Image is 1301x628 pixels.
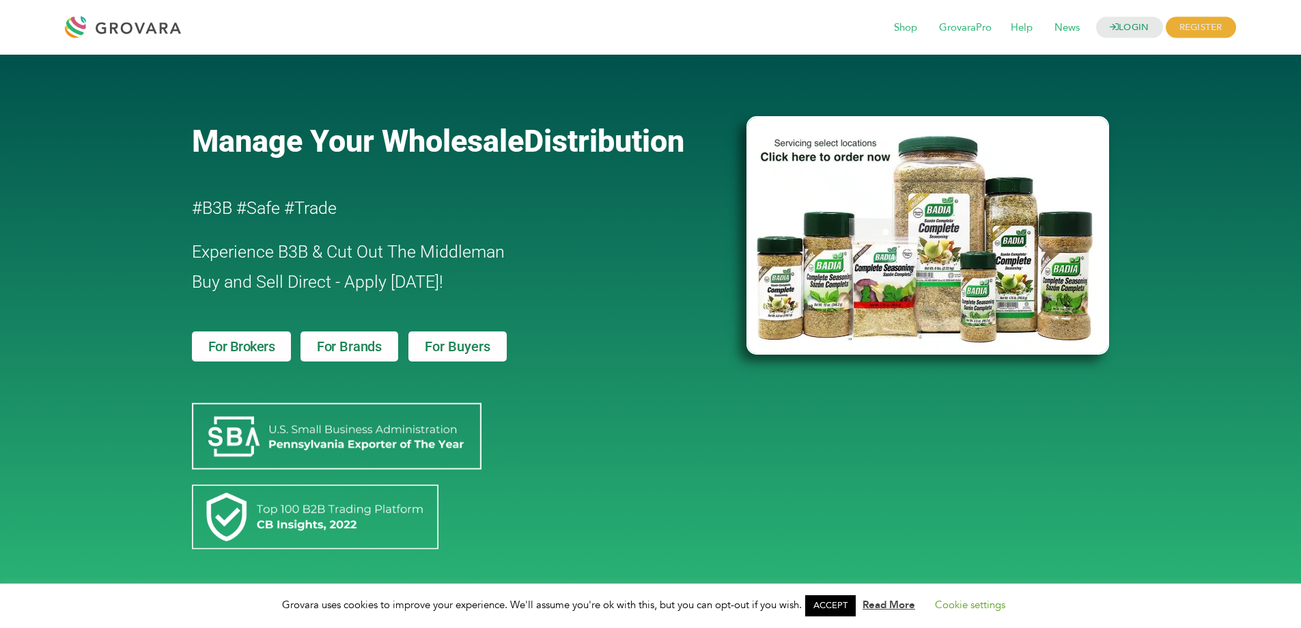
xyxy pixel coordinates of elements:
[1045,15,1089,41] span: News
[805,595,856,616] a: ACCEPT
[192,272,443,292] span: Buy and Sell Direct - Apply [DATE]!
[863,598,915,612] a: Read More
[282,598,1019,612] span: Grovara uses cookies to improve your experience. We'll assume you're ok with this, but you can op...
[1001,21,1042,36] a: Help
[929,15,1001,41] span: GrovaraPro
[192,193,669,223] h2: #B3B #Safe #Trade
[300,331,398,361] a: For Brands
[935,598,1005,612] a: Cookie settings
[884,21,927,36] a: Shop
[524,123,684,159] span: Distribution
[1166,17,1236,38] span: REGISTER
[884,15,927,41] span: Shop
[192,331,292,361] a: For Brokers
[208,340,275,353] span: For Brokers
[1096,17,1163,38] a: LOGIN
[408,331,507,361] a: For Buyers
[192,123,725,159] a: Manage Your WholesaleDistribution
[192,242,505,262] span: Experience B3B & Cut Out The Middleman
[929,21,1001,36] a: GrovaraPro
[1001,15,1042,41] span: Help
[317,340,382,353] span: For Brands
[425,340,490,353] span: For Buyers
[1045,21,1089,36] a: News
[192,123,524,159] span: Manage Your Wholesale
